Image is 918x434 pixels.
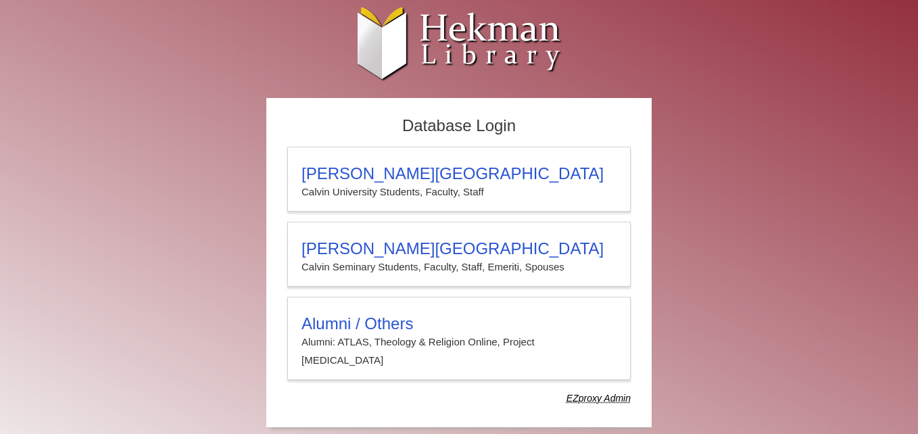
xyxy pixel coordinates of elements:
[301,314,617,369] summary: Alumni / OthersAlumni: ATLAS, Theology & Religion Online, Project [MEDICAL_DATA]
[301,258,617,276] p: Calvin Seminary Students, Faculty, Staff, Emeriti, Spouses
[301,239,617,258] h3: [PERSON_NAME][GEOGRAPHIC_DATA]
[301,183,617,201] p: Calvin University Students, Faculty, Staff
[566,393,631,404] dfn: Use Alumni login
[281,112,637,140] h2: Database Login
[301,333,617,369] p: Alumni: ATLAS, Theology & Religion Online, Project [MEDICAL_DATA]
[287,222,631,287] a: [PERSON_NAME][GEOGRAPHIC_DATA]Calvin Seminary Students, Faculty, Staff, Emeriti, Spouses
[301,164,617,183] h3: [PERSON_NAME][GEOGRAPHIC_DATA]
[301,314,617,333] h3: Alumni / Others
[287,147,631,212] a: [PERSON_NAME][GEOGRAPHIC_DATA]Calvin University Students, Faculty, Staff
